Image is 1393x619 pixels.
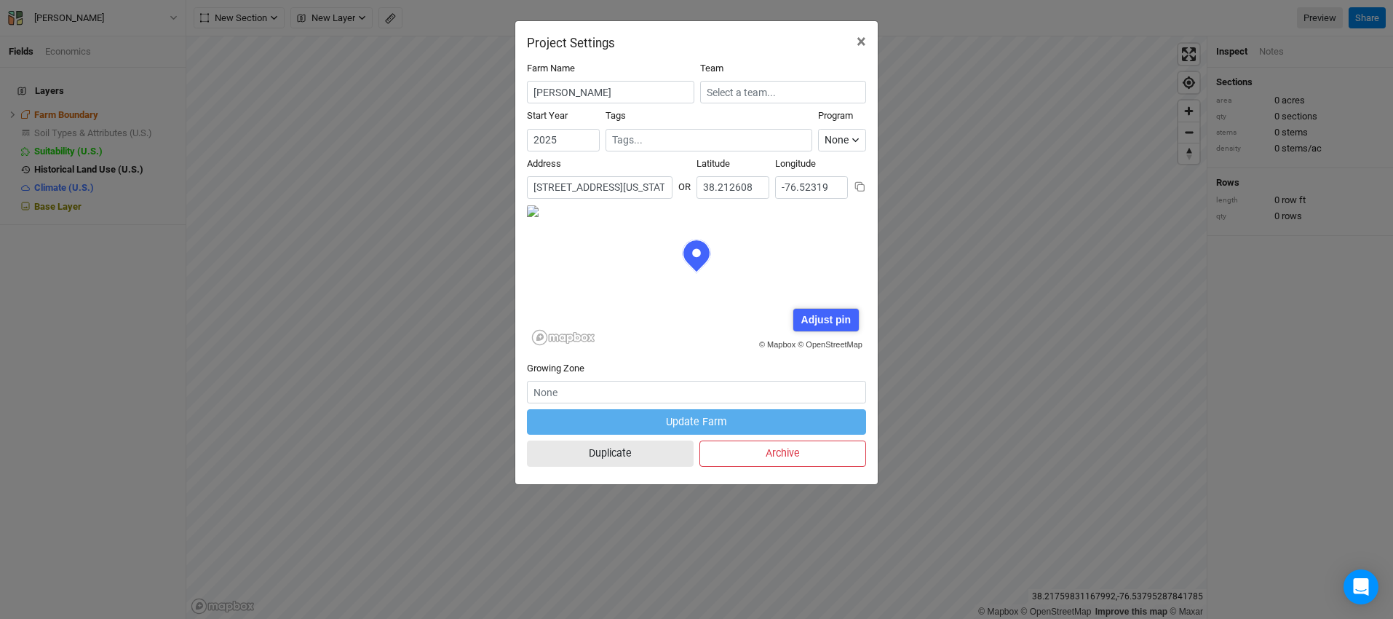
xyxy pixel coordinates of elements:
[527,129,600,151] input: Start Year
[759,340,795,349] a: © Mapbox
[696,157,730,170] label: Latitude
[818,129,866,151] button: None
[775,176,848,199] input: Longitude
[775,157,816,170] label: Longitude
[527,62,575,75] label: Farm Name
[527,362,584,375] label: Growing Zone
[527,381,866,403] input: None
[854,181,866,193] button: Copy
[699,441,866,466] button: Archive
[798,340,862,349] a: © OpenStreetMap
[700,62,723,75] label: Team
[527,176,672,199] input: Address (123 James St...)
[527,441,694,466] button: Duplicate
[1344,569,1378,604] div: Open Intercom Messenger
[825,133,849,148] div: None
[845,21,878,62] button: Close
[700,81,866,103] input: Select a team...
[527,81,694,103] input: Project/Farm Name
[527,36,615,50] h2: Project Settings
[531,329,595,346] a: Mapbox logo
[527,109,568,122] label: Start Year
[793,309,858,331] div: Adjust pin
[818,109,853,122] label: Program
[527,409,866,435] button: Update Farm
[678,169,691,194] div: OR
[606,109,626,122] label: Tags
[857,31,866,52] span: ×
[527,157,561,170] label: Address
[612,133,806,148] input: Tags...
[696,176,769,199] input: Latitude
